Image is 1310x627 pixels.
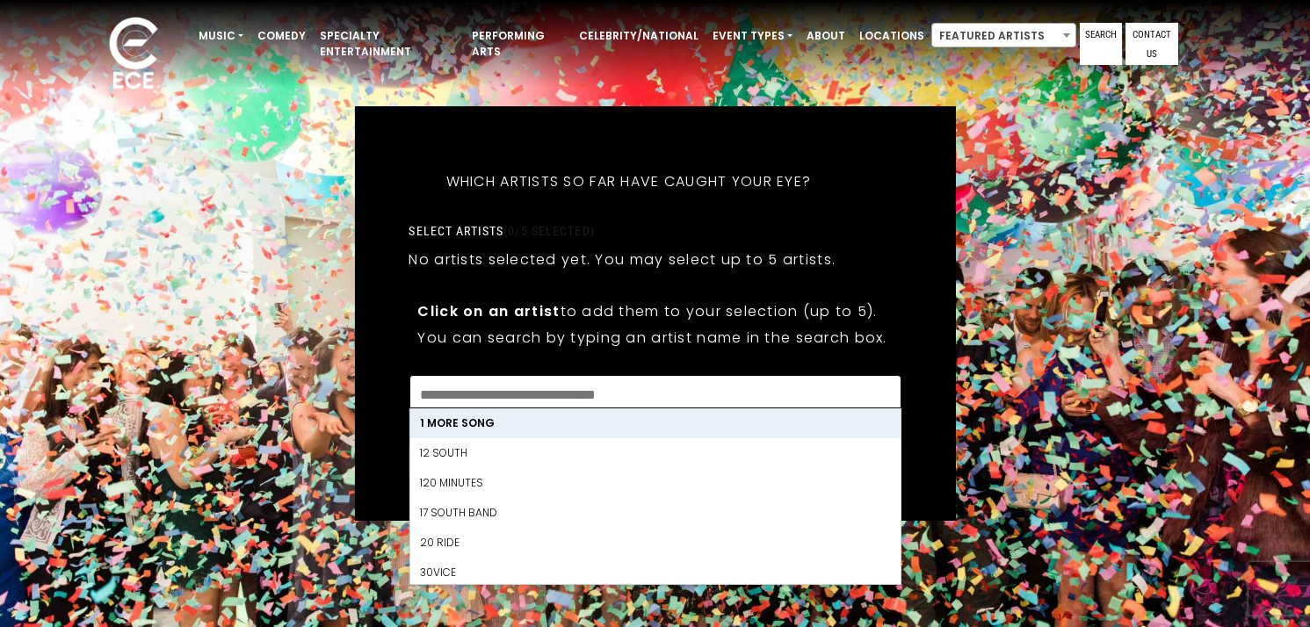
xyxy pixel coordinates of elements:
p: You can search by typing an artist name in the search box. [417,327,892,349]
li: 120 Minutes [409,468,900,498]
a: Performing Arts [465,21,572,67]
p: to add them to your selection (up to 5). [417,300,892,322]
a: About [800,21,852,51]
span: Featured Artists [932,24,1075,48]
li: 17 South Band [409,498,900,528]
img: ece_new_logo_whitev2-1.png [90,12,177,97]
li: 12 South [409,438,900,468]
li: 30Vice [409,558,900,587]
li: 1 More Song [409,408,900,438]
a: Event Types [706,21,800,51]
a: Celebrity/National [572,21,706,51]
a: Music [192,21,250,51]
span: Featured Artists [931,23,1076,47]
a: Locations [852,21,931,51]
h5: Which artists so far have caught your eye? [409,150,848,213]
textarea: Search [420,386,889,402]
label: Select artists [409,223,594,239]
li: 20 Ride [409,528,900,558]
span: (0/5 selected) [503,224,595,238]
a: Search [1080,23,1122,65]
p: No artists selected yet. You may select up to 5 artists. [409,249,836,270]
a: Specialty Entertainment [313,21,465,67]
strong: Click on an artist [417,301,560,321]
a: Comedy [250,21,313,51]
a: Contact Us [1125,23,1178,65]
